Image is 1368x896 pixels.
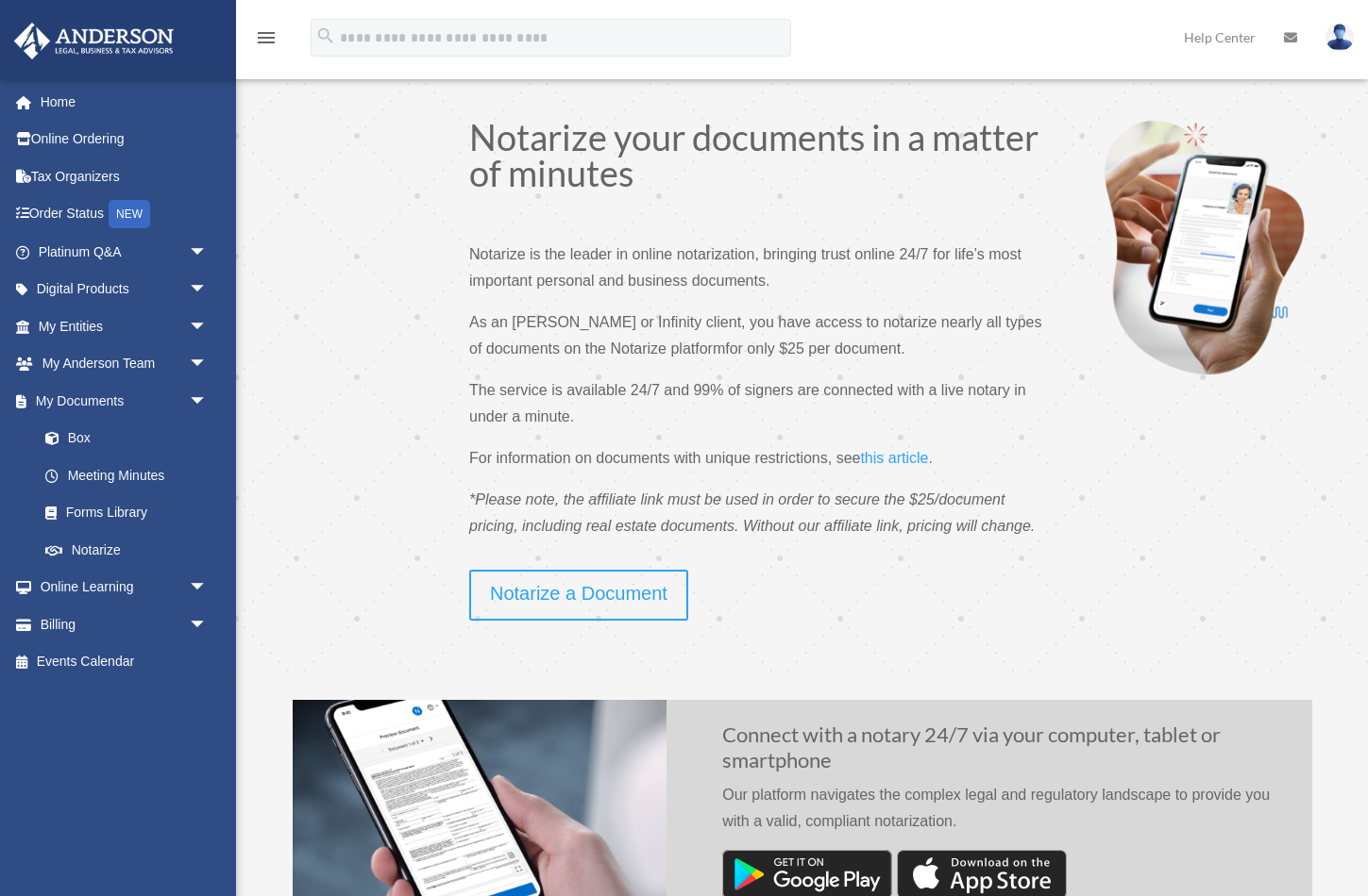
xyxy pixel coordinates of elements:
[13,606,236,643] a: Billingarrow_drop_down
[928,450,932,466] span: .
[13,307,236,345] a: My Entitiesarrow_drop_down
[469,570,688,621] a: Notarize a Document
[8,23,179,59] img: Anderson Advisors Platinum Portal
[189,233,227,272] span: arrow_drop_down
[13,345,236,383] a: My Anderson Teamarrow_drop_down
[860,450,928,466] span: this article
[13,195,236,234] a: Order StatusNEW
[469,450,860,466] span: For information on documents with unique restrictions, see
[13,382,236,420] a: My Documentsarrow_drop_down
[189,382,227,421] span: arrow_drop_down
[13,83,236,121] a: Home
[13,271,236,308] a: Digital Productsarrow_drop_down
[722,722,1283,782] h2: Connect with a notary 24/7 via your computer, tablet or smartphone
[1326,24,1354,51] img: User Pic
[469,119,1042,200] h1: Notarize your documents in a matter of minutes
[26,494,236,532] a: Forms Library
[469,314,1042,357] span: As an [PERSON_NAME] or Infinity client, you have access to notarize nearly all types of documents...
[26,531,227,569] a: Notarize
[725,340,904,357] span: for only $25 per document.
[13,233,236,271] a: Platinum Q&Aarrow_drop_down
[109,200,150,228] div: NEW
[469,382,1026,424] span: The service is available 24/7 and 99% of signers are connected with a live notary in under a minute.
[26,420,236,457] a: Box
[189,569,227,607] span: arrow_drop_down
[189,345,227,384] span: arrow_drop_down
[255,26,278,49] i: menu
[469,246,1022,289] span: Notarize is the leader in online notarization, bringing trust online 24/7 for life’s most importa...
[13,569,236,606] a: Online Learningarrow_drop_down
[469,491,1035,534] span: *Please note, the affiliate link must be used in order to secure the $25/document pricing, includ...
[189,307,227,346] span: arrow_drop_down
[13,643,236,681] a: Events Calendar
[1098,119,1310,375] img: Notarize-hero
[13,121,236,158] a: Online Ordering
[255,33,278,49] a: menu
[26,456,236,494] a: Meeting Minutes
[189,271,227,309] span: arrow_drop_down
[315,25,336,46] i: search
[189,606,227,644] span: arrow_drop_down
[722,782,1283,850] p: Our platform navigates the complex legal and regulatory landscape to provide you with a valid, co...
[860,450,928,475] a: this article
[13,158,236,195] a: Tax Organizers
